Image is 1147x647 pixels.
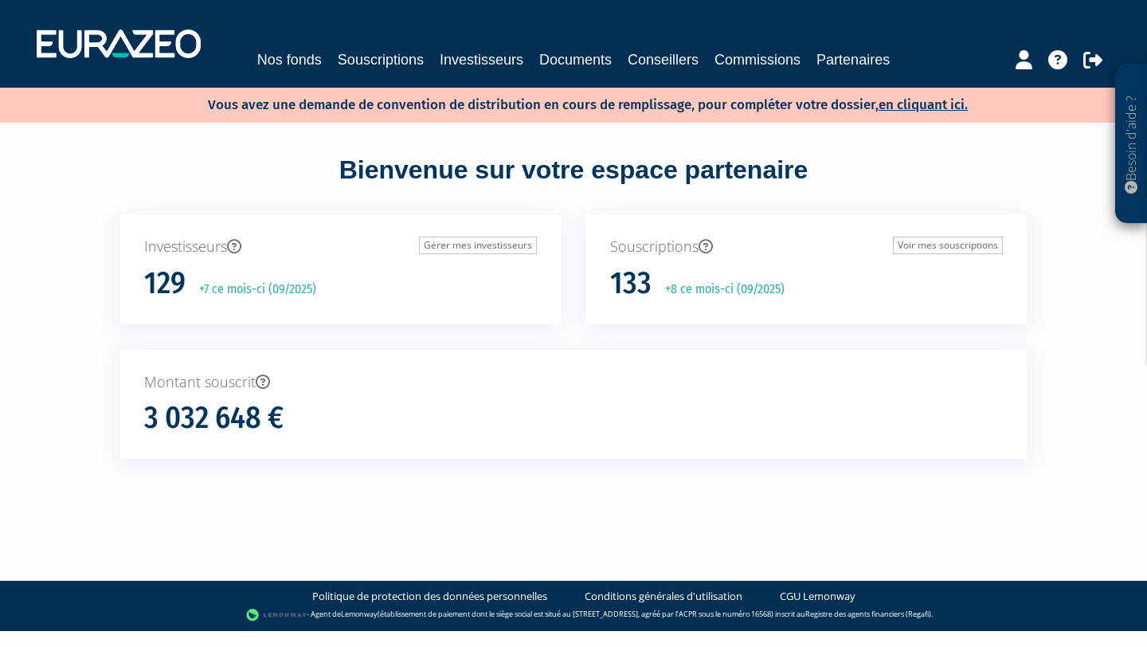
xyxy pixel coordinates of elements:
div: - Agent de (établissement de paiement dont le siège social est situé au [STREET_ADDRESS], agréé p... [16,607,1131,623]
h1: 3 032 648 € [144,402,284,435]
a: Conditions générales d'utilisation [585,589,742,604]
a: Gérer mes investisseurs [419,237,537,254]
p: Investisseurs [144,237,537,257]
p: +8 ce mois-ci (09/2025) [654,280,785,299]
h1: 129 [144,267,186,300]
a: Nos fonds [257,49,322,71]
a: Documents [539,49,612,71]
a: CGU Lemonway [780,589,855,604]
p: Besoin d'aide ? [1122,73,1141,216]
img: 1732889491-logotype_eurazeo_blanc_rvb.png [37,29,201,58]
a: Souscriptions [338,49,424,71]
h1: 133 [610,267,652,300]
a: Voir mes souscriptions [893,237,1003,254]
p: Vous avez une demande de convention de distribution en cours de remplissage, pour compléter votre... [162,92,968,115]
a: Registre des agents financiers (Regafi) [805,610,931,620]
p: Souscriptions [610,237,1003,257]
img: logo-lemonway.png [246,607,307,623]
a: en cliquant ici. [879,96,968,113]
a: Lemonway [341,610,378,620]
div: Bienvenue sur votre espace partenaire [108,152,1039,214]
a: Partenaires [816,49,890,71]
p: +7 ce mois-ci (09/2025) [188,280,316,299]
p: Montant souscrit [144,372,1003,393]
a: Politique de protection des données personnelles [312,589,547,604]
a: Conseillers [628,49,699,71]
a: Investisseurs [440,49,523,71]
a: Commissions [714,49,801,71]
